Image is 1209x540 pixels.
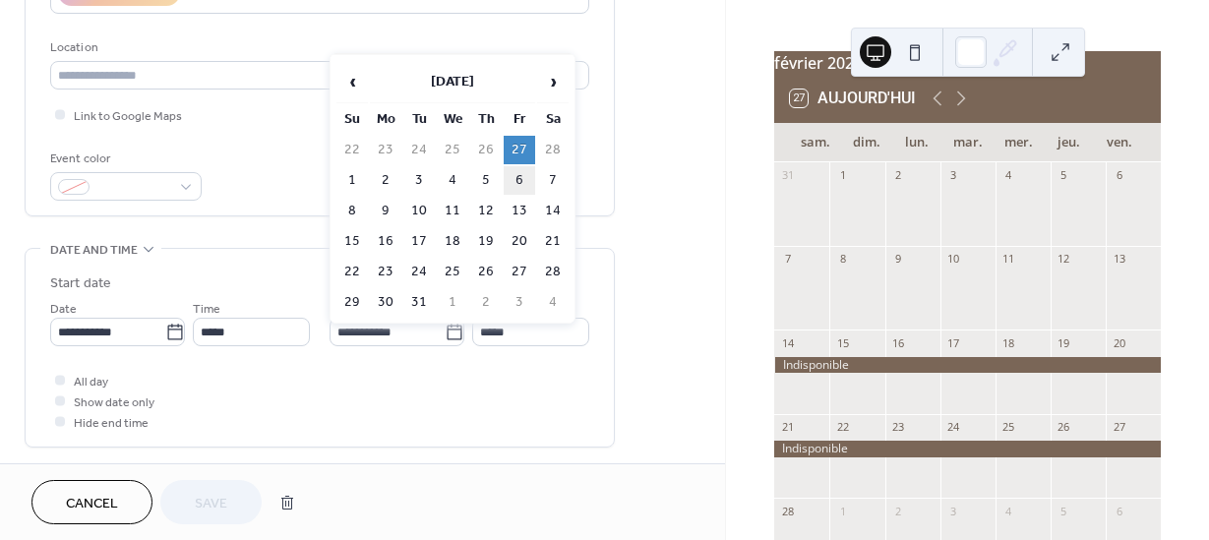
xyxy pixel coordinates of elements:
th: Fr [504,105,535,134]
td: 1 [336,166,368,195]
button: Cancel [31,480,152,524]
td: 5 [470,166,502,195]
td: 27 [504,258,535,286]
td: 26 [470,258,502,286]
div: 16 [891,335,906,350]
div: 15 [835,335,850,350]
div: mar. [942,123,994,162]
div: 18 [1001,335,1016,350]
td: 16 [370,227,401,256]
td: 9 [370,197,401,225]
td: 3 [403,166,435,195]
div: lun. [891,123,942,162]
div: 11 [1001,252,1016,267]
div: 20 [1112,335,1126,350]
div: Start date [50,273,111,294]
td: 13 [504,197,535,225]
td: 4 [537,288,569,317]
td: 15 [336,227,368,256]
td: 23 [370,136,401,164]
td: 30 [370,288,401,317]
div: 6 [1112,504,1126,518]
div: 31 [780,168,795,183]
span: Hide end time [74,413,149,434]
div: 3 [946,168,961,183]
td: 25 [437,258,468,286]
div: 17 [946,335,961,350]
td: 10 [403,197,435,225]
td: 28 [537,136,569,164]
td: 31 [403,288,435,317]
span: Date and time [50,240,138,261]
div: ven. [1094,123,1145,162]
td: 24 [403,136,435,164]
td: 11 [437,197,468,225]
div: 4 [1001,504,1016,518]
span: Cancel [66,494,118,514]
td: 29 [336,288,368,317]
div: 25 [1001,420,1016,435]
th: Su [336,105,368,134]
div: 2 [891,504,906,518]
div: Location [50,37,585,58]
div: 5 [1057,504,1071,518]
th: We [437,105,468,134]
td: 1 [437,288,468,317]
div: 12 [1057,252,1071,267]
span: Show date only [74,392,154,413]
th: Th [470,105,502,134]
td: 7 [537,166,569,195]
td: 25 [437,136,468,164]
th: Tu [403,105,435,134]
div: 21 [780,420,795,435]
div: 24 [946,420,961,435]
td: 24 [403,258,435,286]
th: [DATE] [370,61,535,103]
td: 6 [504,166,535,195]
td: 28 [537,258,569,286]
div: 10 [946,252,961,267]
td: 26 [470,136,502,164]
div: jeu. [1044,123,1095,162]
td: 19 [470,227,502,256]
td: 21 [537,227,569,256]
div: sam. [790,123,841,162]
div: 8 [835,252,850,267]
div: 6 [1112,168,1126,183]
td: 22 [336,136,368,164]
span: ‹ [337,62,367,101]
div: 13 [1112,252,1126,267]
th: Sa [537,105,569,134]
div: 28 [780,504,795,518]
td: 2 [370,166,401,195]
div: 1 [835,168,850,183]
div: février 2026 [774,51,1161,75]
div: 22 [835,420,850,435]
div: mer. [993,123,1044,162]
td: 4 [437,166,468,195]
td: 8 [336,197,368,225]
div: Event color [50,149,198,169]
td: 20 [504,227,535,256]
th: Mo [370,105,401,134]
span: Time [193,299,220,320]
td: 23 [370,258,401,286]
div: 3 [946,504,961,518]
span: Link to Google Maps [74,106,182,127]
td: 3 [504,288,535,317]
td: 12 [470,197,502,225]
div: 26 [1057,420,1071,435]
div: 1 [835,504,850,518]
td: 17 [403,227,435,256]
td: 18 [437,227,468,256]
div: 2 [891,168,906,183]
button: 27Aujourd'hui [783,85,923,112]
td: 14 [537,197,569,225]
div: 14 [780,335,795,350]
div: Indisponible [774,441,1161,457]
span: Date [50,299,77,320]
div: 19 [1057,335,1071,350]
div: 27 [1112,420,1126,435]
td: 2 [470,288,502,317]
